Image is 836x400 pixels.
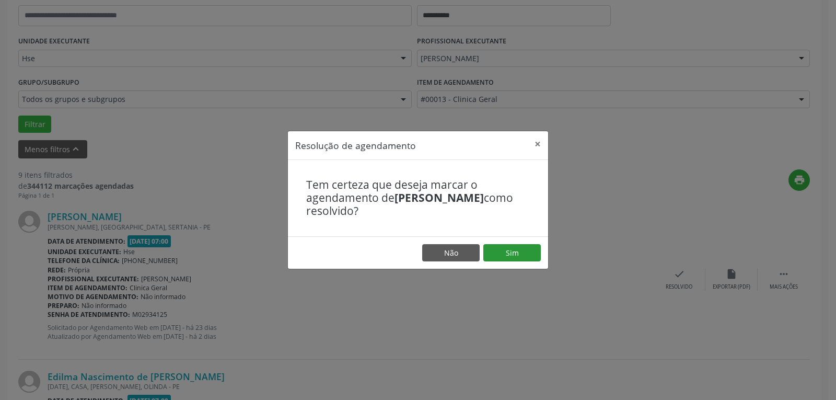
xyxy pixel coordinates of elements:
button: Close [527,131,548,157]
b: [PERSON_NAME] [394,190,484,205]
h5: Resolução de agendamento [295,139,416,152]
h4: Tem certeza que deseja marcar o agendamento de como resolvido? [306,178,530,218]
button: Não [422,244,480,262]
button: Sim [483,244,541,262]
